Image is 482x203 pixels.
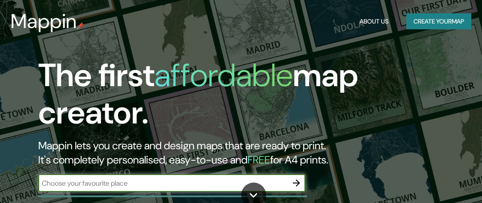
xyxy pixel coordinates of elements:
h5: FREE [247,153,270,167]
h1: The first map creator. [38,57,424,139]
h1: affordable [154,55,293,96]
input: Choose your favourite place [38,178,288,188]
iframe: Help widget launcher [403,168,472,193]
h2: Mappin lets you create and design maps that are ready to print. It's completely personalised, eas... [38,139,424,167]
h3: Mappin [11,10,77,33]
button: Create yourmap [406,13,471,30]
button: About Us [356,13,392,30]
img: mappin-pin [77,22,84,29]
